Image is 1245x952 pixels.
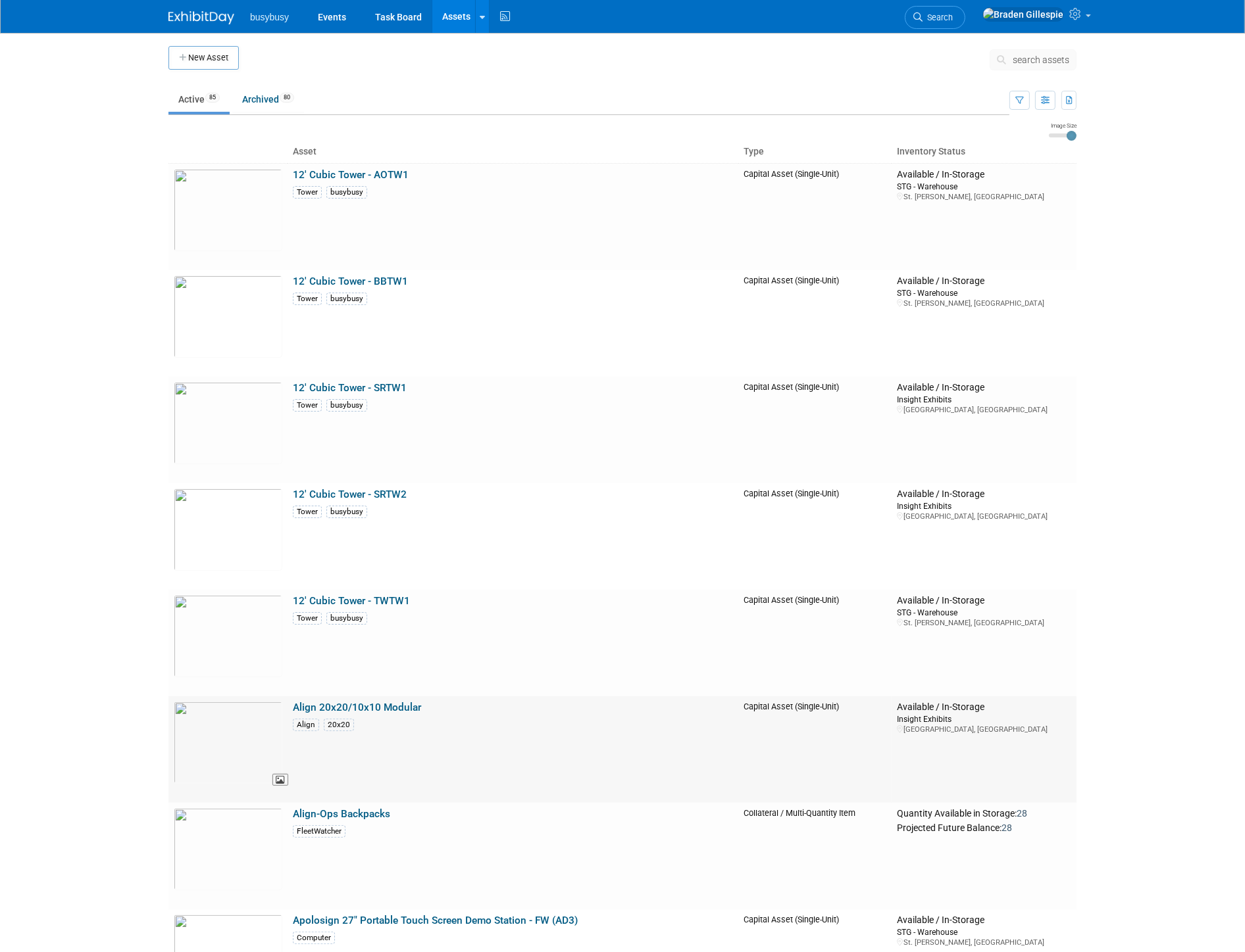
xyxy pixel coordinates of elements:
div: busybusy [326,293,367,305]
a: Align 20x20/10x10 Modular [293,702,421,713]
span: 85 [205,93,220,103]
span: search assets [1013,55,1069,65]
th: Type [738,141,892,163]
div: Available / In-Storage [897,275,1071,287]
td: Capital Asset (Single-Unit) [738,483,892,590]
td: Collateral / Multi-Quantity Item [738,803,892,909]
div: 20x20 [324,719,354,731]
div: [GEOGRAPHIC_DATA], [GEOGRAPHIC_DATA] [897,725,1071,734]
div: busybusy [326,506,367,518]
div: Available / In-Storage [897,382,1071,394]
span: 80 [280,93,294,103]
span: 28 [1002,822,1012,833]
div: [GEOGRAPHIC_DATA], [GEOGRAPHIC_DATA] [897,405,1071,415]
a: 12' Cubic Tower - SRTW2 [293,488,407,500]
a: Align-Ops Backpacks [293,808,390,820]
div: Insight Exhibits [897,713,1071,725]
a: Archived80 [232,87,304,112]
div: Image Size [1049,122,1077,130]
div: Align [293,719,319,731]
div: Tower [293,399,322,412]
div: Insight Exhibits [897,500,1071,512]
div: Available / In-Storage [897,702,1071,713]
div: STG - Warehouse [897,181,1071,192]
img: Braden Gillespie [982,7,1064,22]
span: Search [923,12,953,22]
td: Capital Asset (Single-Unit) [738,590,892,696]
a: 12' Cubic Tower - SRTW1 [293,382,407,394]
a: Apolosign 27" Portable Touch Screen Demo Station - FW (AD3) [293,915,578,926]
div: STG - Warehouse [897,287,1071,298]
div: Tower [293,612,322,625]
td: Capital Asset (Single-Unit) [738,163,892,270]
div: busybusy [326,399,367,412]
td: Capital Asset (Single-Unit) [738,270,892,377]
div: Available / In-Storage [897,488,1071,500]
span: busybusy [250,12,289,22]
div: Tower [293,506,322,518]
div: busybusy [326,186,367,199]
div: Tower [293,186,322,199]
a: 12' Cubic Tower - BBTW1 [293,275,408,287]
span: View Asset Images [272,774,288,786]
span: 28 [1017,808,1027,819]
div: Computer [293,932,335,944]
div: FleetWatcher [293,825,345,838]
div: busybusy [326,612,367,625]
button: search assets [990,49,1077,70]
div: Available / In-Storage [897,169,1071,181]
div: Projected Future Balance: [897,820,1071,834]
div: STG - Warehouse [897,607,1071,618]
div: STG - Warehouse [897,926,1071,938]
a: 12' Cubic Tower - TWTW1 [293,595,410,607]
a: Search [905,6,965,29]
div: Available / In-Storage [897,595,1071,607]
div: St. [PERSON_NAME], [GEOGRAPHIC_DATA] [897,298,1071,308]
div: Tower [293,293,322,305]
button: New Asset [168,46,239,70]
td: Capital Asset (Single-Unit) [738,696,892,803]
th: Asset [288,141,738,163]
div: St. [PERSON_NAME], [GEOGRAPHIC_DATA] [897,618,1071,628]
div: Insight Exhibits [897,394,1071,405]
div: St. [PERSON_NAME], [GEOGRAPHIC_DATA] [897,192,1071,202]
a: Active85 [168,87,230,112]
a: 12' Cubic Tower - AOTW1 [293,169,409,181]
div: [GEOGRAPHIC_DATA], [GEOGRAPHIC_DATA] [897,512,1071,521]
div: St. [PERSON_NAME], [GEOGRAPHIC_DATA] [897,938,1071,947]
div: Available / In-Storage [897,915,1071,926]
div: Quantity Available in Storage: [897,808,1071,820]
img: ExhibitDay [168,11,234,24]
td: Capital Asset (Single-Unit) [738,377,892,483]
